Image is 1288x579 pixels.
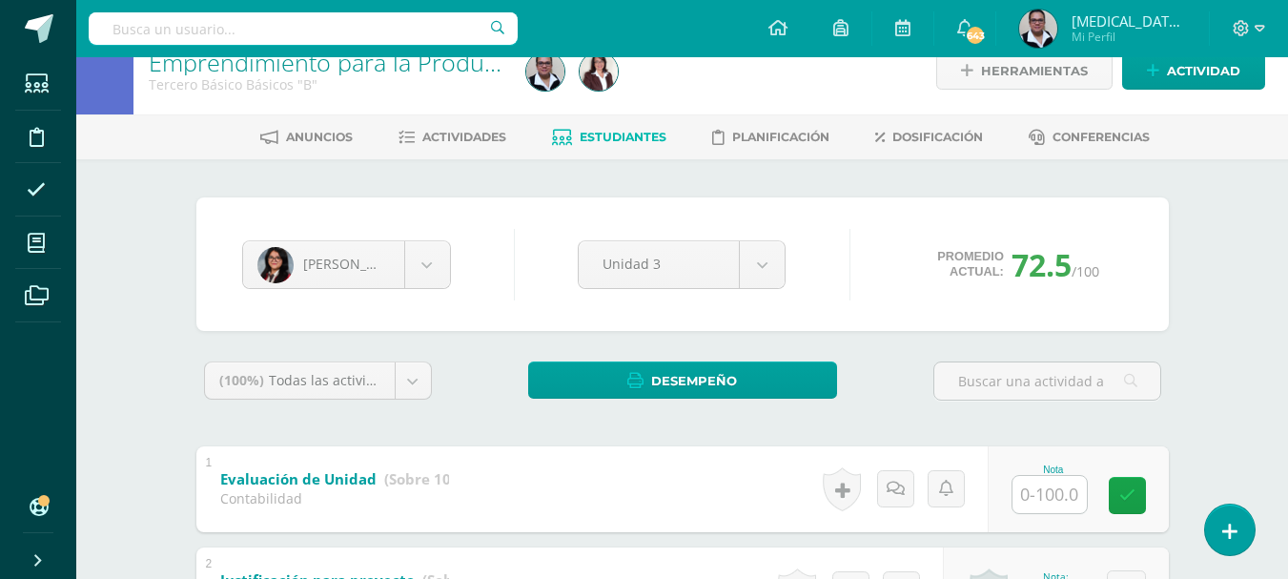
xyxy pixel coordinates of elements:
[1053,130,1150,144] span: Conferencias
[243,241,450,288] a: [PERSON_NAME]
[937,249,1004,279] span: Promedio actual:
[579,241,785,288] a: Unidad 3
[732,130,829,144] span: Planificación
[149,49,503,75] h1: Emprendimiento para la Productividad
[712,122,829,153] a: Planificación
[384,469,477,488] strong: (Sobre 100.0)
[205,362,431,399] a: (100%)Todas las actividades de esta unidad
[875,122,983,153] a: Dosificación
[422,130,506,144] span: Actividades
[1012,465,1095,475] div: Nota
[1012,244,1072,285] span: 72.5
[303,255,410,273] span: [PERSON_NAME]
[1167,53,1240,89] span: Actividad
[965,25,986,46] span: 643
[1012,476,1087,513] input: 0-100.0
[936,52,1113,90] a: Herramientas
[260,122,353,153] a: Anuncios
[1072,11,1186,31] span: [MEDICAL_DATA][PERSON_NAME]
[220,465,477,495] a: Evaluación de Unidad (Sobre 100.0)
[1072,29,1186,45] span: Mi Perfil
[603,241,715,286] span: Unidad 3
[528,362,837,399] a: Desempeño
[149,46,567,78] a: Emprendimiento para la Productividad
[220,489,449,507] div: Contabilidad
[526,52,564,91] img: b40a199d199c7b6c7ebe8f7dd76dcc28.png
[580,130,666,144] span: Estudiantes
[399,122,506,153] a: Actividades
[89,12,518,45] input: Busca un usuario...
[552,122,666,153] a: Estudiantes
[892,130,983,144] span: Dosificación
[220,469,377,488] b: Evaluación de Unidad
[257,247,294,283] img: a2ffcd3832cfad1debb9bf9b4d9c3506.png
[981,53,1088,89] span: Herramientas
[934,362,1160,400] input: Buscar una actividad aquí...
[1072,262,1099,280] span: /100
[286,130,353,144] span: Anuncios
[149,75,503,93] div: Tercero Básico Básicos 'B'
[580,52,618,91] img: 9c03763851860f26ccd7dfc27219276d.png
[651,363,737,399] span: Desempeño
[1122,52,1265,90] a: Actividad
[1029,122,1150,153] a: Conferencias
[269,371,505,389] span: Todas las actividades de esta unidad
[219,371,264,389] span: (100%)
[1019,10,1057,48] img: b40a199d199c7b6c7ebe8f7dd76dcc28.png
